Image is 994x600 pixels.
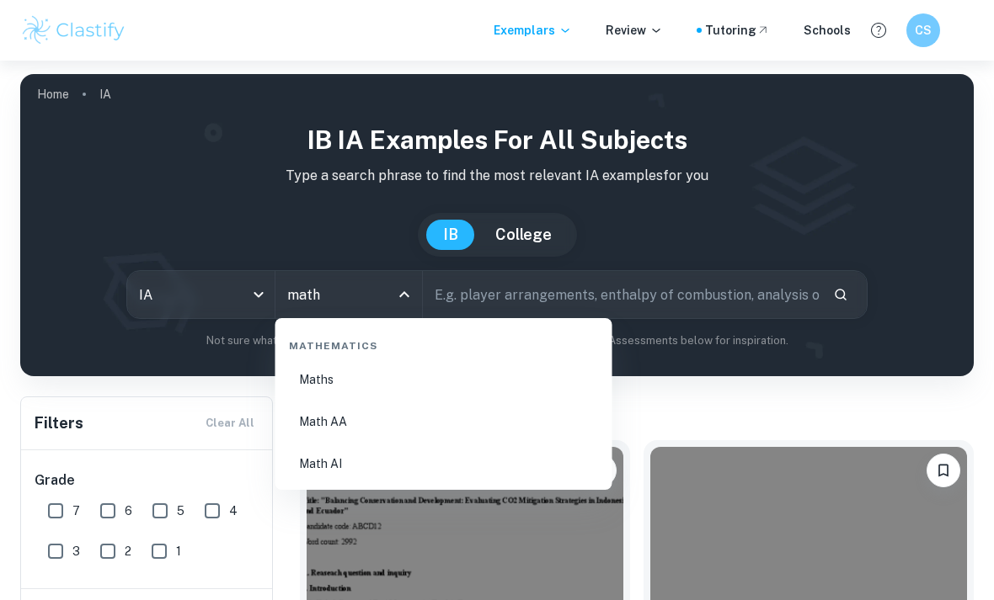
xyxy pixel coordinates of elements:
[125,502,132,520] span: 6
[906,13,940,47] button: CS
[864,16,893,45] button: Help and Feedback
[282,402,606,441] li: Math AA
[20,74,974,376] img: profile cover
[177,502,184,520] span: 5
[127,271,275,318] div: IA
[20,13,127,47] img: Clastify logo
[34,121,960,159] h1: IB IA examples for all subjects
[282,360,606,399] li: Maths
[423,271,820,318] input: E.g. player arrangements, enthalpy of combustion, analysis of a big city...
[494,21,572,40] p: Exemplars
[125,542,131,560] span: 2
[826,280,855,309] button: Search
[176,542,181,560] span: 1
[927,454,960,487] button: Bookmark
[300,396,974,427] h1: All IA Examples
[804,21,851,40] a: Schools
[34,332,960,349] p: Not sure what to search for? You can always look through our example Internal Assessments below f...
[606,21,663,40] p: Review
[393,283,416,306] button: Close
[35,470,260,491] h6: Grade
[37,82,69,106] a: Home
[705,21,770,40] a: Tutoring
[426,220,475,250] button: IB
[914,21,933,40] h6: CS
[282,444,606,483] li: Math AI
[99,85,111,104] p: IA
[34,166,960,186] p: Type a search phrase to find the most relevant IA examples for you
[229,502,238,520] span: 4
[72,542,80,560] span: 3
[35,412,83,435] h6: Filters
[478,220,569,250] button: College
[282,325,606,360] div: Mathematics
[72,502,80,520] span: 7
